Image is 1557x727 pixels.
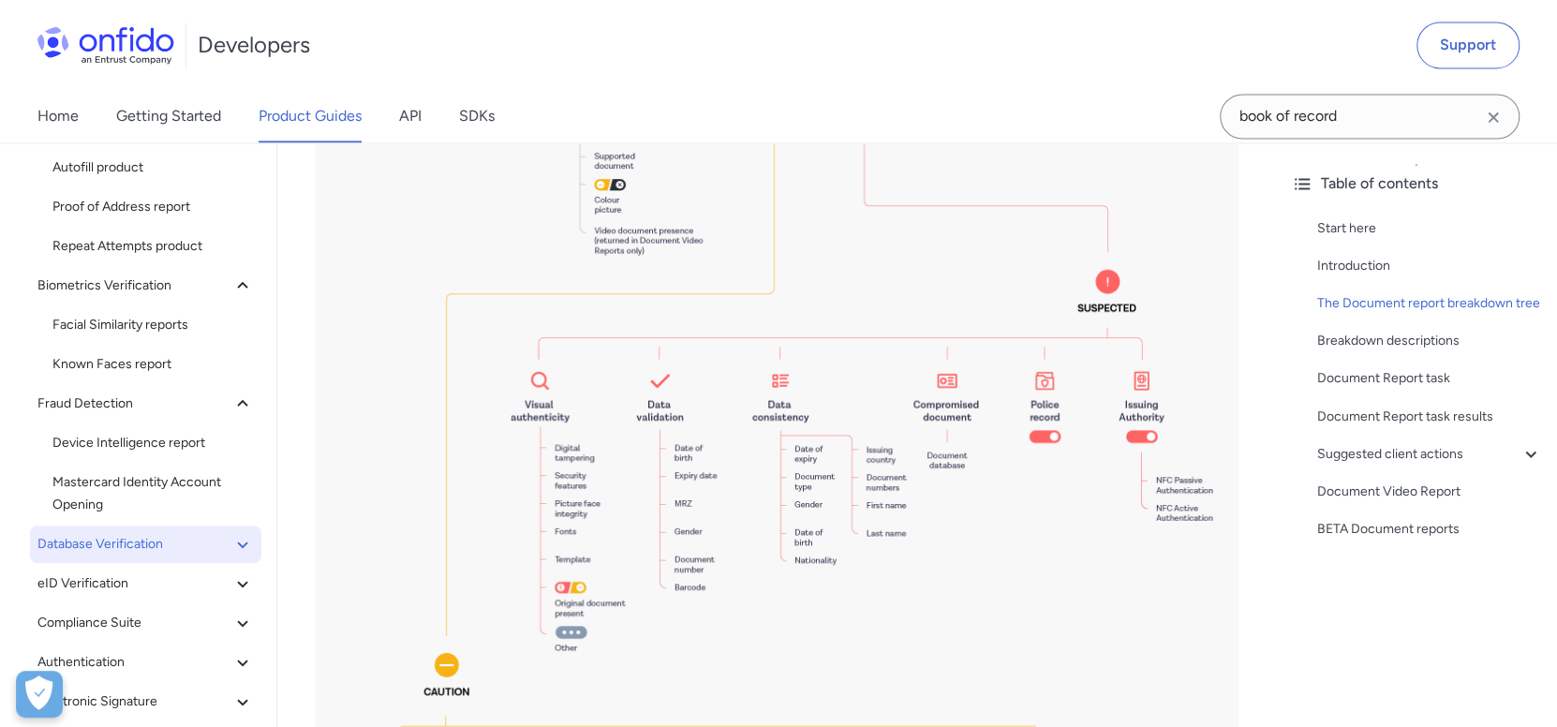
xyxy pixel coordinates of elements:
[45,188,261,226] a: Proof of Address report
[30,644,261,681] button: Authentication
[52,432,254,454] span: Device Intelligence report
[1317,405,1542,427] a: Document Report task results
[1317,217,1542,240] a: Start here
[459,90,495,142] a: SDKs
[1317,442,1542,465] a: Suggested client actions
[52,156,254,179] span: Autofill product
[1317,367,1542,390] a: Document Report task
[30,683,261,720] button: Electronic Signature
[30,267,261,304] button: Biometrics Verification
[1416,22,1520,68] a: Support
[198,30,310,60] h1: Developers
[52,353,254,376] span: Known Faces report
[1317,480,1542,502] a: Document Video Report
[30,565,261,602] button: eID Verification
[37,572,231,595] span: eID Verification
[52,196,254,218] span: Proof of Address report
[52,471,254,516] span: Mastercard Identity Account Opening
[1317,255,1542,277] a: Introduction
[16,671,63,718] button: Open Preferences
[30,385,261,423] button: Fraud Detection
[116,90,221,142] a: Getting Started
[1220,94,1520,139] input: Onfido search input field
[45,464,261,524] a: Mastercard Identity Account Opening
[30,604,261,642] button: Compliance Suite
[37,274,231,297] span: Biometrics Verification
[259,90,362,142] a: Product Guides
[37,26,174,64] img: Onfido Logo
[1317,517,1542,540] a: BETA Document reports
[45,306,261,344] a: Facial Similarity reports
[37,690,231,713] span: Electronic Signature
[1317,292,1542,315] a: The Document report breakdown tree
[52,235,254,258] span: Repeat Attempts product
[16,671,63,718] div: Cookie Preferences
[52,314,254,336] span: Facial Similarity reports
[45,228,261,265] a: Repeat Attempts product
[1482,106,1505,128] svg: Clear search field button
[30,526,261,563] button: Database Verification
[37,90,79,142] a: Home
[45,424,261,462] a: Device Intelligence report
[1291,172,1542,195] div: Table of contents
[37,393,231,415] span: Fraud Detection
[45,149,261,186] a: Autofill product
[37,533,231,556] span: Database Verification
[37,651,231,674] span: Authentication
[1317,330,1542,352] a: Breakdown descriptions
[399,90,422,142] a: API
[45,346,261,383] a: Known Faces report
[37,612,231,634] span: Compliance Suite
